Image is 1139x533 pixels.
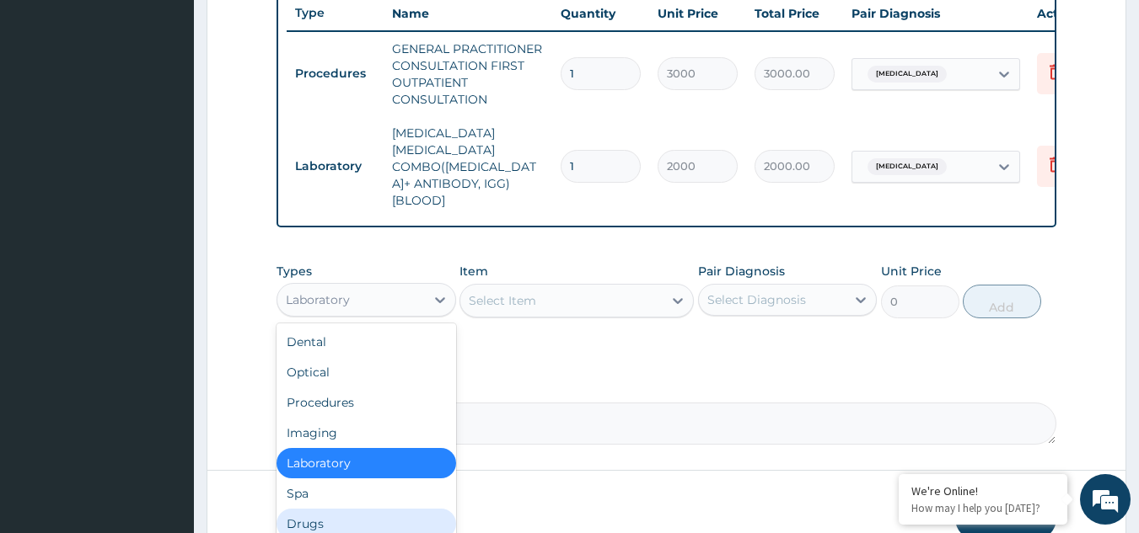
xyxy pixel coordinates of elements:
[384,32,552,116] td: GENERAL PRACTITIONER CONSULTATION FIRST OUTPATIENT CONSULTATION
[459,263,488,280] label: Item
[286,291,350,308] div: Laboratory
[911,501,1055,515] p: How may I help you today?
[868,66,947,83] span: [MEDICAL_DATA]
[277,379,1057,393] label: Comment
[277,387,456,418] div: Procedures
[277,264,312,279] label: Types
[698,263,785,280] label: Pair Diagnosis
[469,292,536,309] div: Select Item
[277,327,456,357] div: Dental
[384,116,552,217] td: [MEDICAL_DATA] [MEDICAL_DATA] COMBO([MEDICAL_DATA]+ ANTIBODY, IGG) [BLOOD]
[963,285,1041,318] button: Add
[911,483,1055,498] div: We're Online!
[287,151,384,182] td: Laboratory
[277,478,456,509] div: Spa
[277,418,456,448] div: Imaging
[31,84,68,126] img: d_794563401_company_1708531726252_794563401
[277,8,317,49] div: Minimize live chat window
[707,291,806,308] div: Select Diagnosis
[868,158,947,175] span: [MEDICAL_DATA]
[287,58,384,89] td: Procedures
[881,263,942,280] label: Unit Price
[277,448,456,478] div: Laboratory
[88,94,283,116] div: Chat with us now
[277,357,456,387] div: Optical
[98,159,233,329] span: We're online!
[8,354,321,413] textarea: Type your message and hit 'Enter'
